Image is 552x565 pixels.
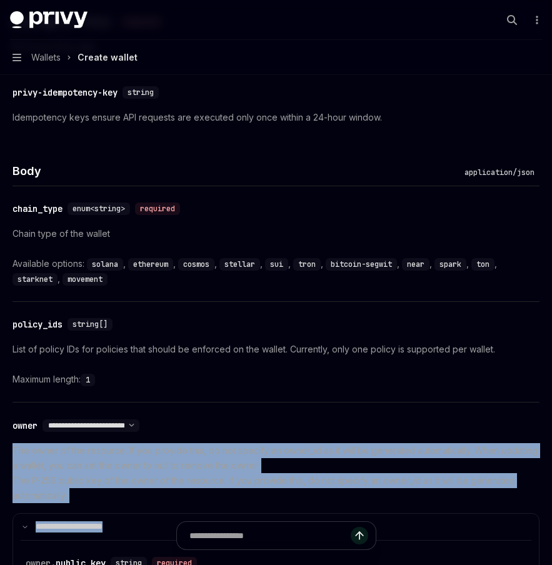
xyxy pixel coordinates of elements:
code: sui [265,258,288,271]
div: , [13,271,63,286]
code: stellar [219,258,260,271]
span: Wallets [31,50,61,65]
div: owner [13,419,38,432]
div: chain_type [13,202,63,215]
div: , [128,256,178,271]
h4: Body [13,162,459,179]
input: Ask a question... [189,522,351,549]
code: near [402,258,429,271]
code: cosmos [178,258,214,271]
div: , [293,256,326,271]
div: , [402,256,434,271]
button: More actions [529,11,542,29]
span: string [128,87,154,97]
div: application/json [459,166,539,179]
code: tron [293,258,321,271]
div: , [326,256,402,271]
div: Available options: [13,256,539,286]
img: dark logo [10,11,88,29]
div: , [434,256,471,271]
code: movement [63,273,108,286]
code: bitcoin-segwit [326,258,397,271]
code: 1 [81,374,95,386]
span: string[] [73,319,108,329]
div: , [265,256,293,271]
code: solana [87,258,123,271]
div: , [471,256,499,271]
div: Maximum length: [13,372,539,387]
p: Chain type of the wallet [13,226,539,241]
code: ton [471,258,494,271]
div: , [178,256,219,271]
div: required [135,202,180,215]
div: policy_ids [13,318,63,331]
code: spark [434,258,466,271]
div: , [219,256,265,271]
code: ethereum [128,258,173,271]
p: Idempotency keys ensure API requests are executed only once within a 24-hour window. [13,110,539,125]
div: privy-idempotency-key [13,86,118,99]
code: starknet [13,273,58,286]
button: Send message [351,527,368,544]
p: The owner of the resource. If you provide this, do not specify an owner_id as it will be generate... [13,443,539,503]
div: , [87,256,128,271]
span: enum<string> [73,204,125,214]
p: List of policy IDs for policies that should be enforced on the wallet. Currently, only one policy... [13,342,539,357]
div: Create wallet [78,50,138,65]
